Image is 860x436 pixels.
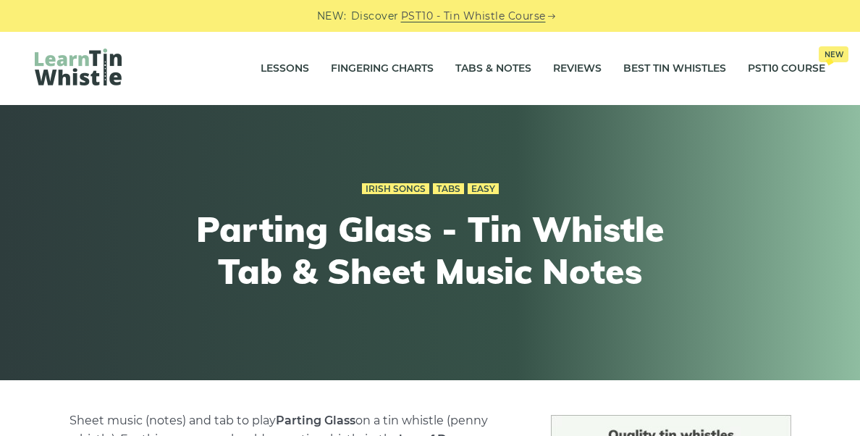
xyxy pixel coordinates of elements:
a: Best Tin Whistles [623,51,726,87]
a: Tabs [433,183,464,195]
a: Reviews [553,51,602,87]
h1: Parting Glass - Tin Whistle Tab & Sheet Music Notes [164,209,696,292]
a: Easy [468,183,499,195]
a: PST10 CourseNew [748,51,825,87]
a: Fingering Charts [331,51,434,87]
a: Tabs & Notes [455,51,531,87]
img: LearnTinWhistle.com [35,49,122,85]
span: New [819,46,848,62]
strong: Parting Glass [276,414,355,427]
a: Lessons [261,51,309,87]
a: Irish Songs [362,183,429,195]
